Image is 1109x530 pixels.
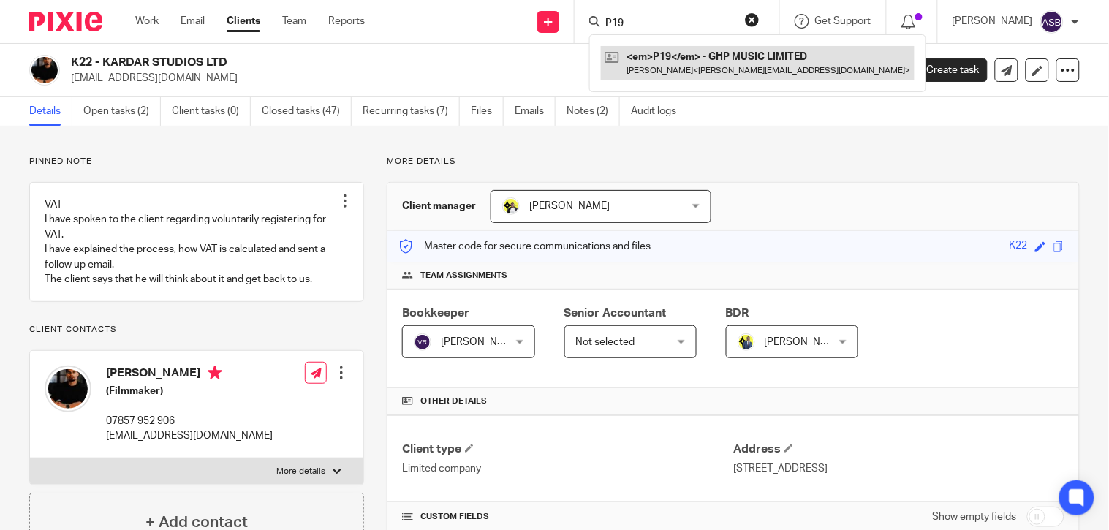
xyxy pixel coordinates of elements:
[106,414,273,428] p: 07857 952 906
[420,395,487,407] span: Other details
[564,307,667,319] span: Senior Accountant
[29,12,102,31] img: Pixie
[420,270,507,281] span: Team assignments
[738,333,755,351] img: Dennis-Starbridge.jpg
[1040,10,1064,34] img: svg%3E
[745,12,760,27] button: Clear
[441,337,521,347] span: [PERSON_NAME]
[181,14,205,29] a: Email
[172,97,251,126] a: Client tasks (0)
[29,324,364,336] p: Client contacts
[414,333,431,351] img: svg%3E
[106,366,273,384] h4: [PERSON_NAME]
[933,510,1017,524] label: Show empty fields
[402,442,733,457] h4: Client type
[529,201,610,211] span: [PERSON_NAME]
[29,55,60,86] img: Sean%20Kardar.jpg
[398,239,651,254] p: Master code for secure communications and files
[106,384,273,398] h5: (Filmmaker)
[29,97,72,126] a: Details
[402,461,733,476] p: Limited company
[515,97,556,126] a: Emails
[733,442,1064,457] h4: Address
[135,14,159,29] a: Work
[83,97,161,126] a: Open tasks (2)
[71,55,719,70] h2: K22 - KARDAR STUDIOS LTD
[815,16,871,26] span: Get Support
[45,366,91,412] img: Sean%20Kardar.jpg
[282,14,306,29] a: Team
[567,97,620,126] a: Notes (2)
[402,307,469,319] span: Bookkeeper
[502,197,520,215] img: Carine-Starbridge.jpg
[953,14,1033,29] p: [PERSON_NAME]
[1010,238,1028,255] div: K22
[363,97,460,126] a: Recurring tasks (7)
[106,428,273,443] p: [EMAIL_ADDRESS][DOMAIN_NAME]
[471,97,504,126] a: Files
[71,71,881,86] p: [EMAIL_ADDRESS][DOMAIN_NAME]
[726,307,749,319] span: BDR
[276,466,325,477] p: More details
[29,156,364,167] p: Pinned note
[604,18,735,31] input: Search
[576,337,635,347] span: Not selected
[208,366,222,380] i: Primary
[227,14,260,29] a: Clients
[765,337,845,347] span: [PERSON_NAME]
[328,14,365,29] a: Reports
[387,156,1080,167] p: More details
[402,511,733,523] h4: CUSTOM FIELDS
[733,461,1064,476] p: [STREET_ADDRESS]
[262,97,352,126] a: Closed tasks (47)
[402,199,476,213] h3: Client manager
[903,58,988,82] a: Create task
[631,97,687,126] a: Audit logs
